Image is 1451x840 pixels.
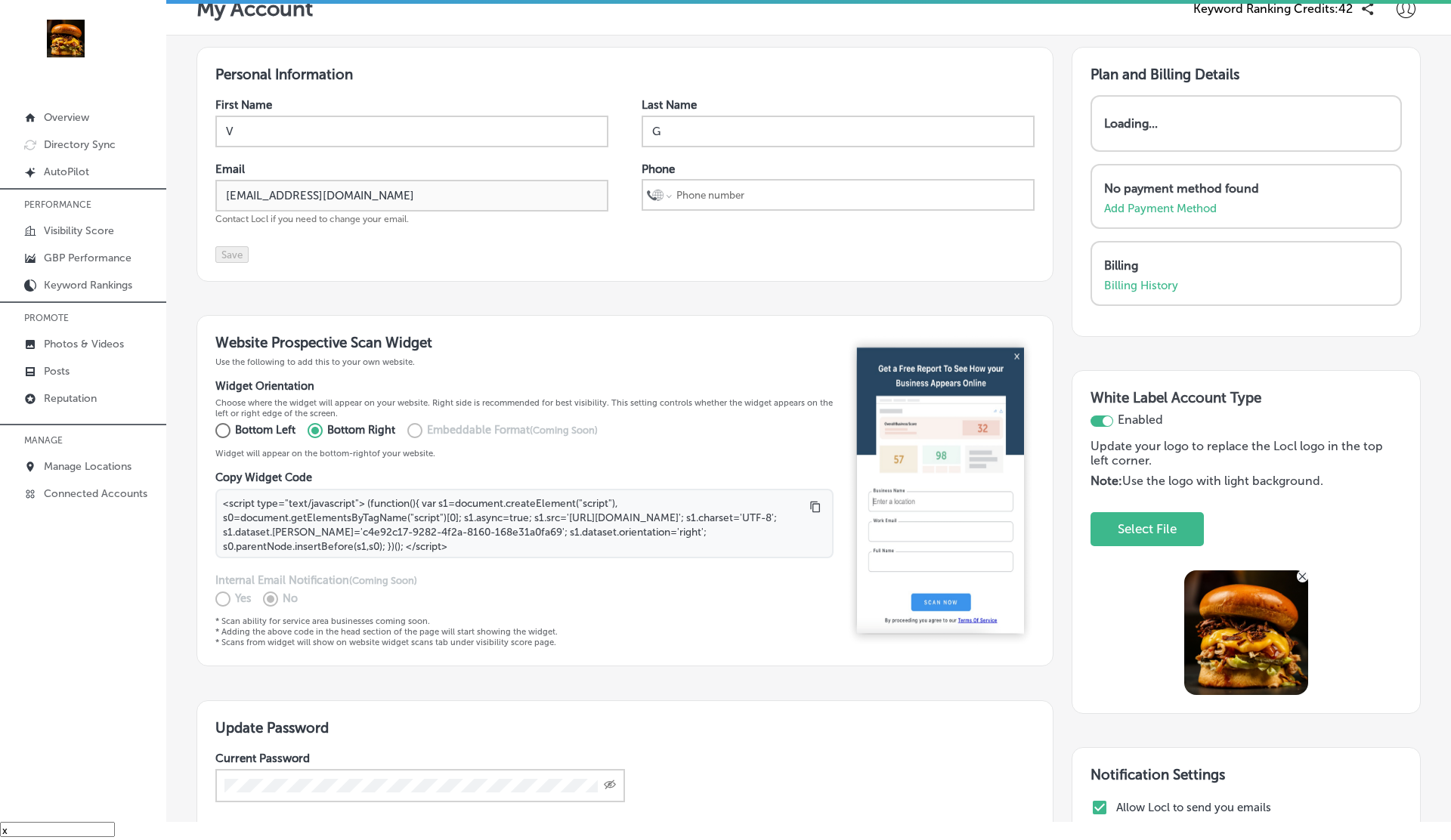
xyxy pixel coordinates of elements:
[1091,766,1402,783] h3: Notification Settings
[44,487,147,500] p: Connected Accounts
[1091,389,1402,412] h3: White Label Account Type
[44,138,116,151] p: Directory Sync
[215,66,1035,83] h3: Personal Information
[24,20,107,57] img: 236f6248-51d4-441f-81ca-bd39460844ec278044108_140003795218032_8071878743168997487_n.jpg
[215,180,608,212] input: Enter Email
[235,591,251,607] p: Yes
[675,181,1029,209] input: Phone number
[215,471,834,484] h4: Copy Widget Code
[1091,474,1122,488] strong: Note:
[642,162,675,176] label: Phone
[215,98,272,112] label: First Name
[1104,181,1381,196] p: No payment method found
[604,779,616,792] span: Toggle password visibility
[1091,512,1384,546] div: Uppy Dashboard
[215,334,834,351] h3: Website Prospective Scan Widget
[215,357,834,367] p: Use the following to add this to your own website.
[44,252,131,264] p: GBP Performance
[215,489,834,558] textarea: <script type="text/javascript"> (function(){ var s1=document.createElement("script"), s0=document...
[215,162,245,176] label: Email
[215,616,834,647] p: * Scan ability for service area businesses coming soon. * Adding the above code in the head secti...
[1091,439,1384,474] p: Update your logo to replace the Locl logo in the top left corner.
[846,334,1035,647] img: 256ffbef88b0ca129e0e8d089cf1fab9.png
[283,591,298,607] p: No
[215,379,834,393] h4: Widget Orientation
[215,116,608,147] input: Enter First Name
[427,422,598,439] p: Embeddable Format
[235,422,295,439] p: Bottom Left
[349,575,417,586] span: (Coming Soon)
[44,111,89,124] p: Overview
[806,498,825,516] button: Copy to clipboard
[44,392,97,405] p: Reputation
[1193,2,1353,16] span: Keyword Ranking Credits: 42
[44,338,124,351] p: Photos & Videos
[215,397,834,418] p: Choose where the widget will appear on your website. Right side is recommended for best visibilit...
[215,448,834,459] p: Widget will appear on the bottom- right of your website.
[215,214,409,224] span: Contact Locl if you need to change your email.
[1118,412,1163,427] span: Enabled
[1091,66,1402,83] h3: Plan and Billing Details
[530,425,598,436] span: (Coming Soon)
[1104,279,1178,292] a: Billing History
[215,246,249,263] button: Save
[327,422,395,439] p: Bottom Right
[215,573,834,587] h4: Internal Email Notification
[642,116,1035,147] input: Enter Last Name
[1116,801,1398,814] label: Allow Locl to send you emails
[1091,474,1384,488] p: Use the logo with light background.
[44,224,114,237] p: Visibility Score
[44,279,132,292] p: Keyword Rankings
[44,165,89,178] p: AutoPilot
[44,460,131,473] p: Manage Locations
[1104,202,1217,215] a: Add Payment Method
[44,365,70,378] p: Posts
[215,752,310,765] label: Current Password
[1104,258,1381,273] p: Billing
[1104,116,1158,131] p: Loading...
[215,719,1035,737] h3: Update Password
[1109,514,1186,545] button: Select File
[642,98,697,112] label: Last Name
